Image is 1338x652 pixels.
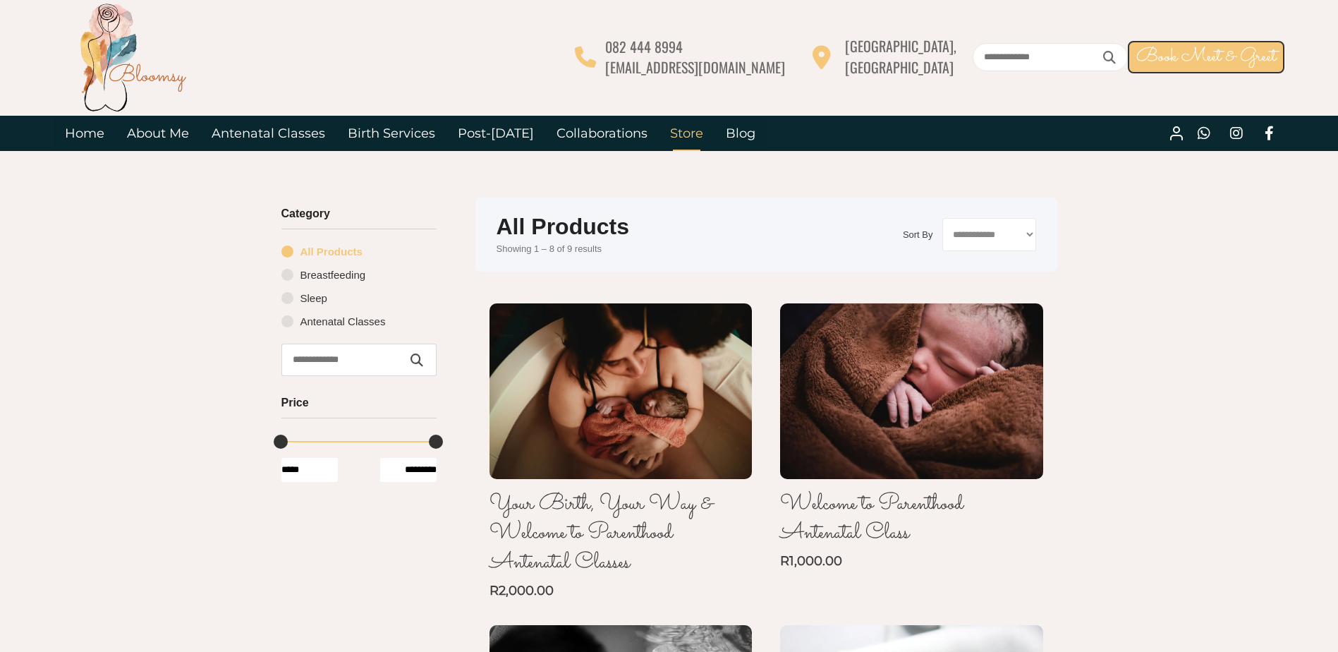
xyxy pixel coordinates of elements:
[54,116,116,151] a: Home
[497,215,629,238] h1: All Products
[1128,41,1284,73] a: Book Meet & Greet
[76,1,189,114] img: Bloomsy
[489,583,554,598] a: R2,000.00
[336,116,446,151] a: Birth Services
[497,243,602,254] span: Showing 1 – 8 of 9 results
[780,488,963,550] a: Welcome to Parenthood Antenatal Class
[446,116,545,151] a: Post-[DATE]
[605,56,785,78] span: [EMAIL_ADDRESS][DOMAIN_NAME]
[780,553,842,569] a: R1,000.00
[714,116,767,151] a: Blog
[281,263,437,286] a: Breastfeeding
[281,240,437,263] a: All Products
[845,35,956,56] span: [GEOGRAPHIC_DATA],
[116,116,200,151] a: About Me
[605,36,683,57] span: 082 444 8994
[489,488,712,579] a: Your Birth, Your Way & Welcome to Parenthood Antenatal Classes
[1136,43,1276,71] span: Book Meet & Greet
[281,286,437,310] a: Sleep
[545,116,659,151] a: Collaborations
[200,116,336,151] a: Antenatal Classes
[845,56,954,78] span: [GEOGRAPHIC_DATA]
[780,303,1043,479] img: Welcome to Parenthood Antenatal Class
[659,116,714,151] a: Store
[281,310,437,333] a: Antenatal Classes
[281,198,437,240] h3: Category
[281,387,437,429] h3: Price
[489,303,753,479] img: Your Birth, Your Way & Welcome to Parenthood Antenatal Classes
[903,230,933,239] label: Sort By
